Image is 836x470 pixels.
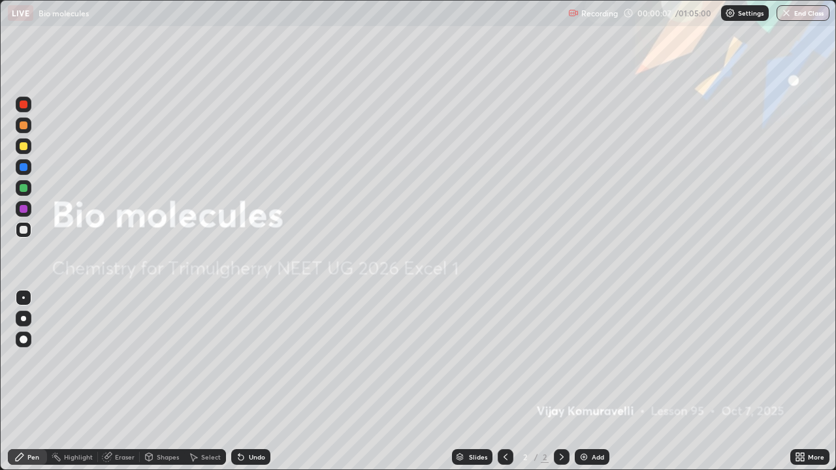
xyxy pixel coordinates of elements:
div: Pen [27,454,39,460]
img: class-settings-icons [725,8,735,18]
img: end-class-cross [781,8,792,18]
p: LIVE [12,8,29,18]
div: Select [201,454,221,460]
div: Undo [249,454,265,460]
div: Add [592,454,604,460]
div: 2 [519,453,532,461]
div: 2 [541,451,549,463]
img: recording.375f2c34.svg [568,8,579,18]
p: Recording [581,8,618,18]
div: More [808,454,824,460]
div: / [534,453,538,461]
div: Slides [469,454,487,460]
div: Highlight [64,454,93,460]
button: End Class [777,5,829,21]
p: Bio molecules [39,8,89,18]
div: Eraser [115,454,135,460]
p: Settings [738,10,764,16]
div: Shapes [157,454,179,460]
img: add-slide-button [579,452,589,462]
